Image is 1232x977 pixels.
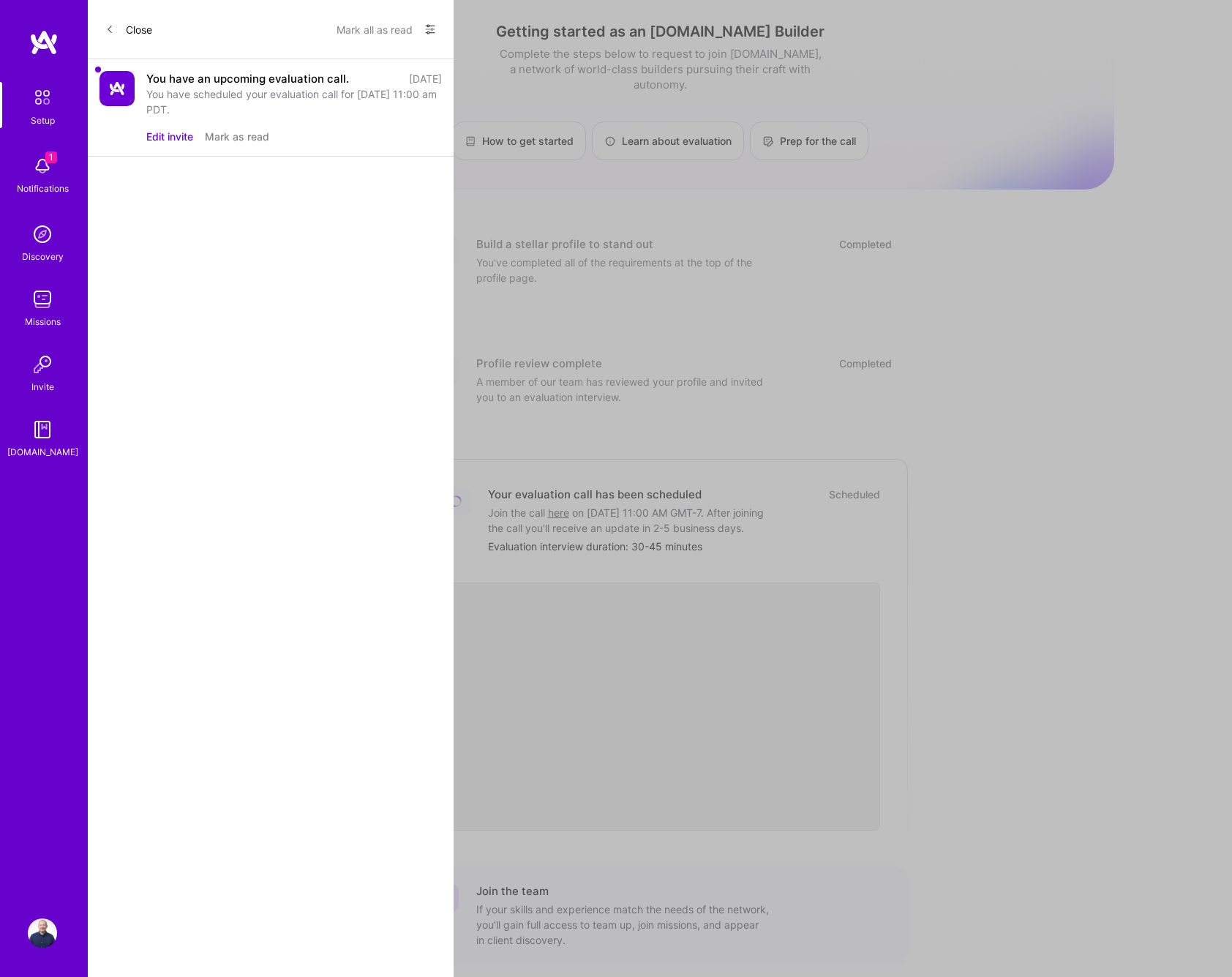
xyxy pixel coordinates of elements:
div: Missions [25,314,61,329]
div: Invite [31,379,54,394]
div: You have scheduled your evaluation call for [DATE] 11:00 am PDT. [146,86,442,117]
img: Invite [28,350,57,379]
button: Edit invite [146,129,193,144]
div: [DOMAIN_NAME] [7,444,78,460]
div: Discovery [22,249,64,264]
img: discovery [28,220,57,249]
div: [DATE] [409,71,442,86]
button: Mark all as read [337,18,413,41]
img: logo [29,29,59,56]
img: setup [27,82,58,113]
img: teamwork [28,285,57,314]
button: Mark as read [205,129,269,144]
img: guide book [28,415,57,444]
button: Close [105,18,152,41]
a: User Avatar [24,918,61,948]
div: Setup [31,113,55,128]
img: User Avatar [28,918,57,948]
img: Company Logo [99,71,135,106]
div: You have an upcoming evaluation call. [146,71,349,86]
